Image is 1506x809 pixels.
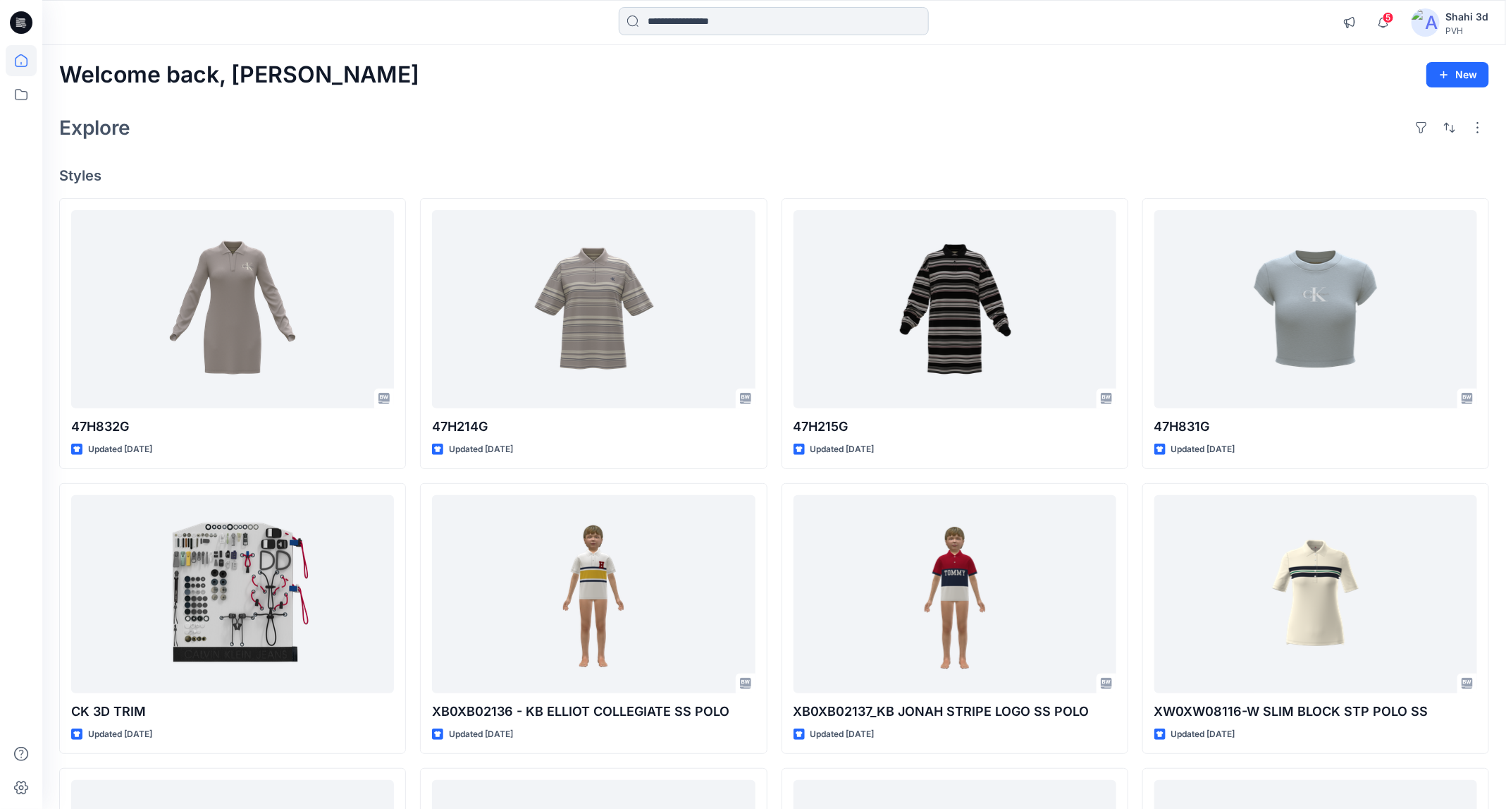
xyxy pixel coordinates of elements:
[71,702,394,722] p: CK 3D TRIM
[449,727,513,742] p: Updated [DATE]
[449,442,513,457] p: Updated [DATE]
[794,210,1116,408] a: 47H215G
[794,702,1116,722] p: XB0XB02137_KB JONAH STRIPE LOGO SS POLO
[59,116,130,139] h2: Explore
[1445,25,1488,36] div: PVH
[1154,210,1477,408] a: 47H831G
[1426,62,1489,87] button: New
[71,495,394,693] a: CK 3D TRIM
[794,495,1116,693] a: XB0XB02137_KB JONAH STRIPE LOGO SS POLO
[1154,417,1477,437] p: 47H831G
[794,417,1116,437] p: 47H215G
[432,495,755,693] a: XB0XB02136 - KB ELLIOT COLLEGIATE SS POLO
[88,442,152,457] p: Updated [DATE]
[71,210,394,408] a: 47H832G
[59,167,1489,184] h4: Styles
[1383,12,1394,23] span: 5
[1154,495,1477,693] a: XW0XW08116-W SLIM BLOCK STP POLO SS
[1171,442,1235,457] p: Updated [DATE]
[810,727,875,742] p: Updated [DATE]
[1171,727,1235,742] p: Updated [DATE]
[1412,8,1440,37] img: avatar
[1445,8,1488,25] div: Shahi 3d
[88,727,152,742] p: Updated [DATE]
[432,210,755,408] a: 47H214G
[432,702,755,722] p: XB0XB02136 - KB ELLIOT COLLEGIATE SS POLO
[59,62,419,88] h2: Welcome back, [PERSON_NAME]
[432,417,755,437] p: 47H214G
[810,442,875,457] p: Updated [DATE]
[1154,702,1477,722] p: XW0XW08116-W SLIM BLOCK STP POLO SS
[71,417,394,437] p: 47H832G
